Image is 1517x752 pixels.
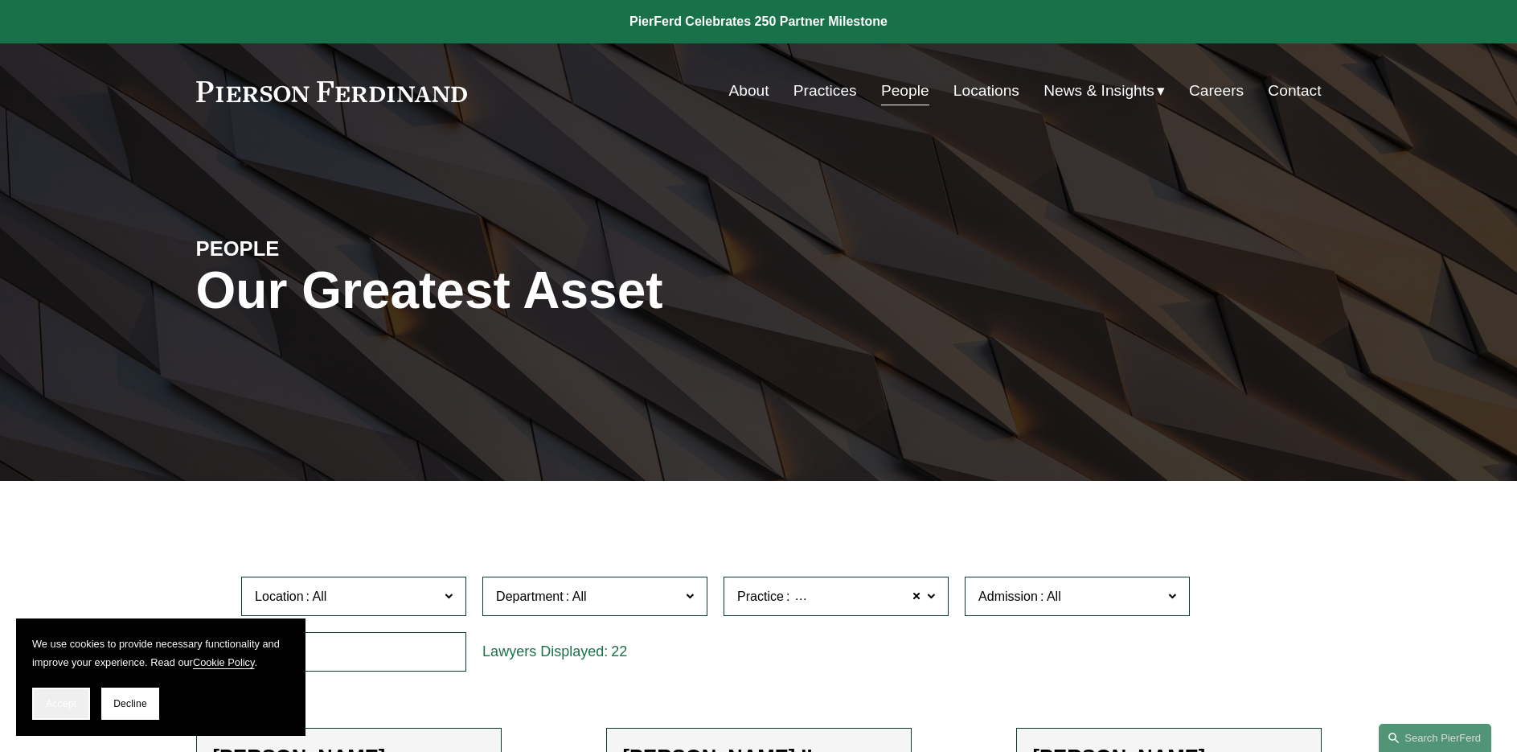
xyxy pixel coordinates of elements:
[881,76,929,106] a: People
[978,590,1038,603] span: Admission
[32,635,289,672] p: We use cookies to provide necessary functionality and improve your experience. Read our .
[196,261,946,320] h1: Our Greatest Asset
[16,618,305,736] section: Cookie banner
[1043,77,1154,105] span: News & Insights
[792,586,987,607] span: Environmental, Health, and Safety
[793,76,857,106] a: Practices
[1189,76,1244,106] a: Careers
[196,236,478,261] h4: PEOPLE
[496,590,564,603] span: Department
[101,688,159,720] button: Decline
[193,656,255,668] a: Cookie Policy
[953,76,1019,106] a: Locations
[737,590,784,603] span: Practice
[728,76,769,106] a: About
[1043,76,1165,106] a: folder dropdown
[1268,76,1321,106] a: Contact
[113,698,147,709] span: Decline
[255,590,304,603] span: Location
[46,698,76,709] span: Accept
[32,688,90,720] button: Accept
[1379,724,1491,752] a: Search this site
[611,643,627,660] span: 22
